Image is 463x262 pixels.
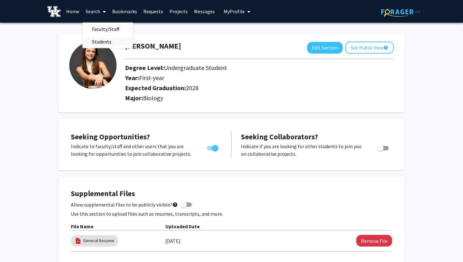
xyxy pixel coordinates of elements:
[83,237,114,244] a: General Resume
[63,0,83,22] a: Home
[186,84,198,92] span: 2028
[109,0,140,22] a: Bookmarks
[191,0,218,22] a: Messages
[140,0,166,22] a: Requests
[47,6,61,17] img: University of Kentucky Logo
[166,0,191,22] a: Projects
[172,201,178,208] mat-icon: help
[71,132,150,142] span: Seeking Opportunities?
[125,64,358,72] h2: Degree Level:
[71,210,392,218] p: Use this section to upload files such as resumes, transcripts, and more.
[204,143,222,152] div: Toggle
[5,234,27,257] iframe: Chat
[356,235,392,247] button: Remove General Resume File
[83,0,109,22] a: Search
[383,44,388,51] mat-icon: help
[83,37,133,46] a: Students
[125,84,358,92] h2: Expected Graduation:
[125,94,394,102] h2: Major:
[71,189,392,198] h4: Supplemental Files
[143,94,163,102] span: Biology
[164,64,227,72] span: Undergraduate Student
[71,143,195,158] p: Indicate to faculty/staff and other users that you are looking for opportunities to join collabor...
[241,132,318,142] span: Seeking Collaborators?
[125,42,181,51] h1: [PERSON_NAME]
[345,42,394,54] button: See Public View
[83,24,133,34] a: Faculty/Staff
[224,8,245,15] span: My Profile
[71,223,94,230] b: File Name
[165,236,180,246] label: [DATE]
[125,74,358,82] h2: Year:
[83,35,121,48] span: Students
[69,42,117,89] img: Profile Picture
[139,74,164,82] span: First-year
[381,7,420,17] img: ForagerOne Logo
[165,223,200,230] b: Uploaded Date
[75,237,82,244] img: pdf_icon.png
[71,201,178,208] span: Allow supplemental files to be publicly visible?
[241,143,365,158] p: Indicate if you are looking for other students to join you on collaborative projects.
[307,42,343,54] button: Edit Section
[83,23,129,35] span: Faculty/Staff
[375,143,392,152] div: Toggle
